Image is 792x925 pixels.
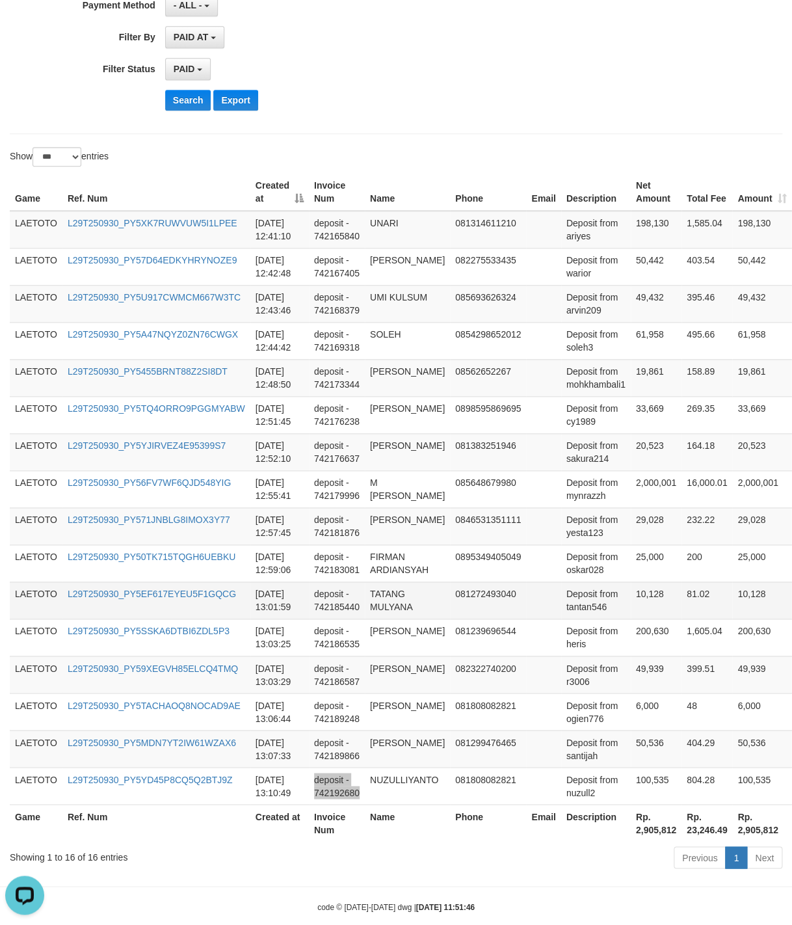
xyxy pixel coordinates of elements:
td: 16,000.01 [681,470,732,507]
td: Deposit from oskar028 [561,544,631,582]
td: deposit - 742185440 [309,582,365,619]
td: [DATE] 12:52:10 [250,433,309,470]
td: 081272493040 [450,582,526,619]
th: Email [526,174,561,211]
td: Deposit from nuzull2 [561,767,631,804]
td: [DATE] 12:42:48 [250,248,309,285]
td: 085693626324 [450,285,526,322]
td: 2,000,001 [732,470,791,507]
td: 50,442 [631,248,681,285]
th: Description [561,804,631,841]
th: Rp. 2,905,812 [631,804,681,841]
td: 200 [681,544,732,582]
td: 0898595869695 [450,396,526,433]
td: deposit - 742169318 [309,322,365,359]
td: 08562652267 [450,359,526,396]
a: Previous [674,846,726,868]
td: 50,442 [732,248,791,285]
td: 49,432 [631,285,681,322]
td: [DATE] 12:44:42 [250,322,309,359]
a: L29T250930_PY5TACHAOQ8NOCAD9AE [68,700,241,710]
td: 085648679980 [450,470,526,507]
td: 20,523 [631,433,681,470]
td: deposit - 742176238 [309,396,365,433]
td: LAETOTO [10,470,62,507]
a: L29T250930_PY5YD45P8CQ5Q2BTJ9Z [68,774,233,784]
td: 0846531351111 [450,507,526,544]
td: [DATE] 13:07:33 [250,730,309,767]
td: 49,939 [732,656,791,693]
td: 6,000 [732,693,791,730]
td: 198,130 [631,211,681,248]
td: [DATE] 12:55:41 [250,470,309,507]
td: LAETOTO [10,656,62,693]
td: 158.89 [681,359,732,396]
td: deposit - 742167405 [309,248,365,285]
td: UMI KULSUM [365,285,450,322]
button: Export [213,90,257,111]
td: 100,535 [732,767,791,804]
td: LAETOTO [10,285,62,322]
a: Next [746,846,782,868]
td: Deposit from mynrazzh [561,470,631,507]
td: LAETOTO [10,693,62,730]
td: LAETOTO [10,396,62,433]
td: 395.46 [681,285,732,322]
td: deposit - 742192680 [309,767,365,804]
td: [PERSON_NAME] [365,359,450,396]
td: deposit - 742189866 [309,730,365,767]
td: LAETOTO [10,730,62,767]
th: Amount: activate to sort column ascending [732,174,791,211]
td: [DATE] 13:03:25 [250,619,309,656]
td: [PERSON_NAME] [365,507,450,544]
td: Deposit from santijah [561,730,631,767]
td: 50,536 [631,730,681,767]
td: deposit - 742181876 [309,507,365,544]
th: Invoice Num [309,174,365,211]
small: code © [DATE]-[DATE] dwg | [317,902,475,911]
td: UNARI [365,211,450,248]
th: Ref. Num [62,174,250,211]
th: Net Amount [631,174,681,211]
th: Rp. 23,246.49 [681,804,732,841]
td: 25,000 [631,544,681,582]
td: LAETOTO [10,359,62,396]
td: deposit - 742168379 [309,285,365,322]
td: 61,958 [631,322,681,359]
td: deposit - 742186587 [309,656,365,693]
td: [DATE] 13:03:29 [250,656,309,693]
td: Deposit from tantan546 [561,582,631,619]
td: [DATE] 12:48:50 [250,359,309,396]
td: LAETOTO [10,619,62,656]
td: 19,861 [732,359,791,396]
span: PAID AT [174,32,208,42]
td: NUZULLIYANTO [365,767,450,804]
td: 81.02 [681,582,732,619]
td: 081299476465 [450,730,526,767]
td: 100,535 [631,767,681,804]
td: SOLEH [365,322,450,359]
th: Invoice Num [309,804,365,841]
td: [PERSON_NAME] [365,619,450,656]
a: L29T250930_PY56FV7WF6QJD548YIG [68,477,231,488]
td: 25,000 [732,544,791,582]
td: 61,958 [732,322,791,359]
td: 399.51 [681,656,732,693]
th: Created at: activate to sort column descending [250,174,309,211]
td: Deposit from sakura214 [561,433,631,470]
td: 403.54 [681,248,732,285]
td: [DATE] 13:06:44 [250,693,309,730]
td: 404.29 [681,730,732,767]
button: PAID AT [165,26,224,48]
td: [PERSON_NAME] [365,730,450,767]
td: 1,585.04 [681,211,732,248]
td: Deposit from cy1989 [561,396,631,433]
td: LAETOTO [10,767,62,804]
td: Deposit from arvin209 [561,285,631,322]
td: 0895349405049 [450,544,526,582]
button: Open LiveChat chat widget [5,5,44,44]
td: 6,000 [631,693,681,730]
a: L29T250930_PY571JNBLG8IMOX3Y77 [68,515,230,525]
a: L29T250930_PY5455BRNT88Z2SI8DT [68,366,228,377]
td: 081808082821 [450,767,526,804]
